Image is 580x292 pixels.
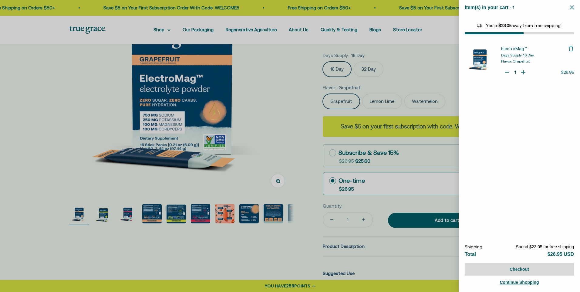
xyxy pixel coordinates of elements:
span: $26.95 [561,70,574,75]
span: $23.05 [498,23,511,28]
span: Days Supply: 16 Day, [501,53,534,57]
a: ElectroMag™ [501,46,568,52]
span: Spend $23.05 for free shipping [516,244,574,249]
span: ElectroMag™ [501,46,527,51]
span: You're away from free shipping! [486,23,561,28]
span: Continue Shopping [500,280,539,285]
span: Flavor: Grapefruit [501,59,530,63]
span: Shipping [465,244,482,249]
button: Close [570,5,574,10]
span: Total [465,252,476,257]
button: Remove ElectroMag™ [568,46,574,52]
span: 1 [513,5,514,10]
a: Continue Shopping [465,279,574,286]
input: Quantity for ElectroMag™ [512,69,518,75]
span: $26.95 USD [548,252,574,257]
img: Reward bar icon image [476,22,483,29]
button: Checkout [465,263,574,276]
span: Item(s) in your cart - [465,5,511,10]
img: ElectroMag™ - 16 Day / Grapefruit [465,43,495,74]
